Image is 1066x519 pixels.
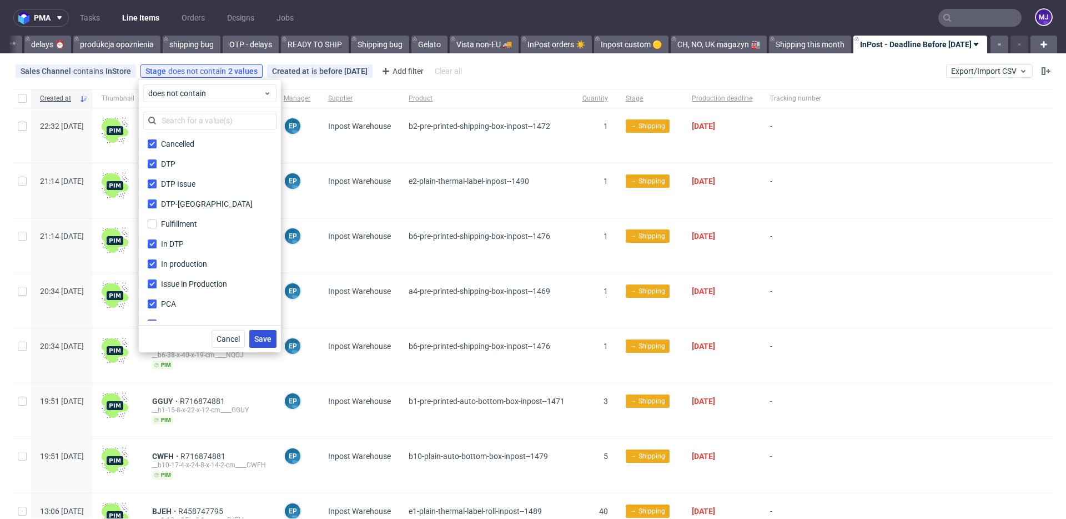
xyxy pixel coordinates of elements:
div: Clear all [433,63,464,79]
span: - [770,452,821,480]
span: [DATE] [692,452,715,461]
span: Cancel [217,335,240,343]
div: before [DATE] [319,67,368,76]
span: [DATE] [692,397,715,406]
span: a4-pre-printed-shipping-box-inpost--1469 [409,287,550,296]
span: → Shipping [630,231,665,241]
span: b6-pre-printed-shipping-box-inpost--1476 [409,342,550,351]
span: Stage [626,94,674,103]
span: b2-pre-printed-shipping-box-inpost--1472 [409,122,550,131]
div: Add filter [377,62,426,80]
span: 22:32 [DATE] [40,122,84,131]
span: - [770,397,821,425]
span: → Shipping [630,176,665,186]
a: R716874881 [180,397,227,406]
img: wHgJFi1I6lmhQAAAABJRU5ErkJggg== [102,227,128,254]
span: [DATE] [692,122,715,131]
span: Supplier [328,94,391,103]
button: Export/Import CSV [946,64,1033,78]
span: 1 [604,232,608,241]
span: → Shipping [630,286,665,296]
figcaption: EP [285,118,300,134]
span: pim [152,471,173,480]
span: - [770,177,821,204]
a: Vista non-EU 🚚 [450,36,519,53]
figcaption: MJ [1036,9,1052,25]
div: Cancelled [161,138,194,149]
span: Production deadline [692,94,752,103]
span: 1 [604,177,608,186]
button: pma [13,9,69,27]
span: does not contain [168,67,228,76]
span: Inpost Warehouse [328,397,391,406]
figcaption: EP [285,338,300,354]
a: GGUY [152,397,180,406]
figcaption: EP [285,393,300,409]
input: Search for a value(s) [143,112,276,129]
div: InStore [105,67,131,76]
div: DTP [161,158,175,169]
span: Manager [284,94,310,103]
figcaption: EP [285,503,300,519]
span: Inpost Warehouse [328,232,391,241]
span: pim [152,361,173,370]
span: 40 [599,507,608,516]
span: 1 [604,287,608,296]
a: CWFH [152,452,180,461]
div: pre-DTP [161,318,189,330]
a: Gelato [411,36,447,53]
a: Tasks [73,9,107,27]
span: Inpost Warehouse [328,287,391,296]
div: In DTP [161,238,184,249]
span: Created at [40,94,75,103]
span: Product [409,94,565,103]
img: wHgJFi1I6lmhQAAAABJRU5ErkJggg== [102,172,128,199]
div: __b6-38-x-40-x-19-cm____NQGJ [152,351,266,360]
span: 19:51 [DATE] [40,397,84,406]
span: 21:14 [DATE] [40,177,84,186]
img: wHgJFi1I6lmhQAAAABJRU5ErkJggg== [102,392,128,419]
span: e2-plain-thermal-label-inpost--1490 [409,177,529,186]
a: Designs [220,9,261,27]
a: BJEH [152,507,178,516]
span: does not contain [148,88,263,99]
span: Save [254,335,271,343]
span: → Shipping [630,506,665,516]
span: - [770,342,821,370]
span: Tracking number [770,94,821,103]
span: contains [73,67,105,76]
img: wHgJFi1I6lmhQAAAABJRU5ErkJggg== [102,282,128,309]
figcaption: EP [285,448,300,464]
a: R458747795 [178,507,225,516]
span: 20:34 [DATE] [40,342,84,351]
div: Fulfillment [161,218,197,229]
img: wHgJFi1I6lmhQAAAABJRU5ErkJggg== [102,117,128,144]
div: In production [161,258,207,270]
a: delays ⏰ [24,36,71,53]
a: Line Items [115,9,166,27]
div: DTP-[GEOGRAPHIC_DATA] [161,198,253,209]
a: OTP - delays [223,36,279,53]
div: Issue in Production [161,278,227,290]
a: Shipping bug [351,36,409,53]
span: Inpost Warehouse [328,177,391,186]
a: CH, NO, UK magazyn 🏭 [671,36,767,53]
span: Inpost Warehouse [328,452,391,461]
span: 3 [604,397,608,406]
span: Thumbnail [102,94,134,103]
a: shipping bug [163,36,220,53]
button: Save [249,330,276,348]
span: 21:14 [DATE] [40,232,84,241]
span: - [770,287,821,315]
span: [DATE] [692,287,715,296]
span: 5 [604,452,608,461]
span: → Shipping [630,121,665,131]
a: R716874881 [180,452,228,461]
div: PCA [161,298,176,310]
span: pma [34,14,51,22]
span: e1-plain-thermal-label-roll-inpost--1489 [409,507,542,516]
div: __b1-15-8-x-22-x-12-cm____GGUY [152,406,266,415]
div: DTP Issue [161,178,195,189]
